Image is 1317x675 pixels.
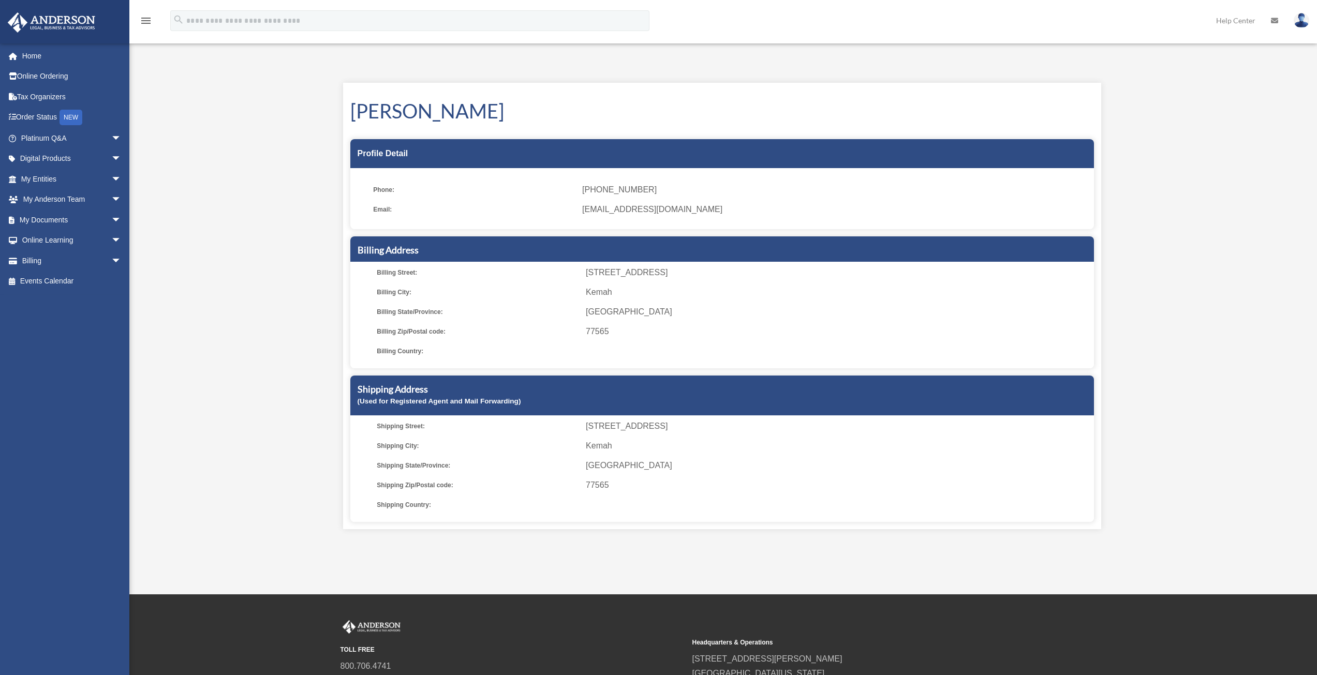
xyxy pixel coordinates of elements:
[582,202,1086,217] span: [EMAIL_ADDRESS][DOMAIN_NAME]
[377,419,579,433] span: Shipping Street:
[5,12,98,33] img: Anderson Advisors Platinum Portal
[7,148,137,169] a: Digital Productsarrow_drop_down
[341,662,391,670] a: 800.706.4741
[173,14,184,25] i: search
[373,183,575,197] span: Phone:
[341,620,403,634] img: Anderson Advisors Platinum Portal
[586,478,1090,492] span: 77565
[111,128,132,149] span: arrow_drop_down
[341,644,685,655] small: TOLL FREE
[377,285,579,299] span: Billing City:
[7,250,137,271] a: Billingarrow_drop_down
[358,397,521,405] small: (Used for Registered Agent and Mail Forwarding)
[692,637,1037,648] small: Headquarters & Operations
[377,439,579,453] span: Shipping City:
[7,230,137,251] a: Online Learningarrow_drop_down
[377,458,579,473] span: Shipping State/Province:
[377,265,579,280] span: Billing Street:
[586,324,1090,339] span: 77565
[111,189,132,211] span: arrow_drop_down
[60,110,82,125] div: NEW
[7,46,137,66] a: Home
[586,305,1090,319] span: [GEOGRAPHIC_DATA]
[377,305,579,319] span: Billing State/Province:
[7,169,137,189] a: My Entitiesarrow_drop_down
[350,139,1094,168] div: Profile Detail
[140,14,152,27] i: menu
[377,498,579,512] span: Shipping Country:
[111,209,132,231] span: arrow_drop_down
[373,202,575,217] span: Email:
[7,128,137,148] a: Platinum Q&Aarrow_drop_down
[7,107,137,128] a: Order StatusNEW
[111,250,132,272] span: arrow_drop_down
[377,344,579,358] span: Billing Country:
[7,66,137,87] a: Online Ordering
[111,230,132,251] span: arrow_drop_down
[140,18,152,27] a: menu
[111,169,132,190] span: arrow_drop_down
[350,97,1094,125] h1: [PERSON_NAME]
[586,265,1090,280] span: [STREET_ADDRESS]
[7,209,137,230] a: My Documentsarrow_drop_down
[7,86,137,107] a: Tax Organizers
[377,478,579,492] span: Shipping Zip/Postal code:
[7,271,137,292] a: Events Calendar
[586,419,1090,433] span: [STREET_ADDRESS]
[358,244,1087,257] h5: Billing Address
[377,324,579,339] span: Billing Zip/Postal code:
[7,189,137,210] a: My Anderson Teamarrow_drop_down
[111,148,132,170] span: arrow_drop_down
[692,654,842,663] a: [STREET_ADDRESS][PERSON_NAME]
[586,458,1090,473] span: [GEOGRAPHIC_DATA]
[582,183,1086,197] span: [PHONE_NUMBER]
[358,383,1087,396] h5: Shipping Address
[586,439,1090,453] span: Kemah
[586,285,1090,299] span: Kemah
[1294,13,1309,28] img: User Pic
